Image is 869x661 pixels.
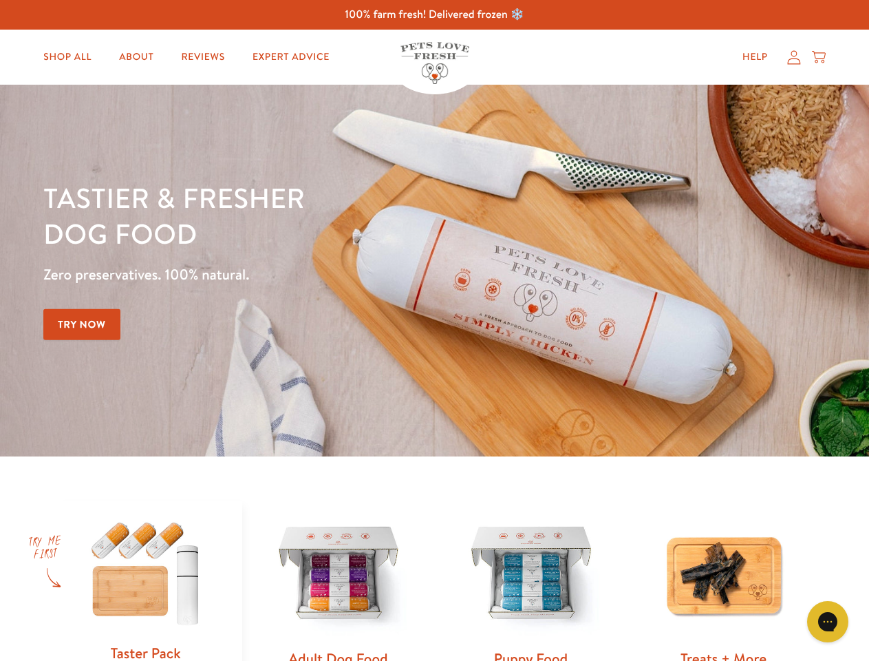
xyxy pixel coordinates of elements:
[731,43,779,71] a: Help
[400,42,469,84] img: Pets Love Fresh
[108,43,164,71] a: About
[170,43,235,71] a: Reviews
[242,43,341,71] a: Expert Advice
[43,180,565,251] h1: Tastier & fresher dog food
[43,309,120,340] a: Try Now
[800,596,855,647] iframe: Gorgias live chat messenger
[43,262,565,287] p: Zero preservatives. 100% natural.
[32,43,103,71] a: Shop All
